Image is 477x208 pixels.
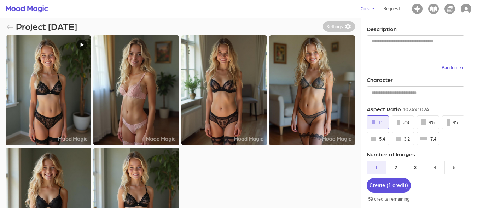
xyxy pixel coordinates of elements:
[16,21,77,32] h1: Project [DATE]
[442,5,458,11] a: Library
[412,4,423,14] img: Icon
[442,1,458,16] button: Icon
[396,135,410,143] div: 3:2
[181,35,267,145] img: 04 - Project 2025-08-21
[392,115,414,129] button: 2:3
[425,5,442,11] a: Characters
[458,1,474,16] button: Icon
[420,135,436,143] div: 7:4
[367,106,402,115] h3: Aspect Ratio
[367,26,397,35] h3: Description
[367,115,389,129] button: 1:1
[425,1,442,16] button: Icon
[442,115,464,129] button: 4:7
[371,135,385,143] div: 5:4
[6,5,48,12] img: logo
[367,178,411,193] button: Create (1 credit)
[447,118,459,126] div: 4:7
[402,106,429,115] h3: 1024x1024
[425,161,445,174] button: 4
[367,132,389,146] button: 5:4
[392,132,414,146] button: 3:2
[372,118,384,126] div: 1:1
[461,4,471,14] img: Icon
[269,35,355,145] img: 04 - Project 2025-08-21
[367,77,393,86] h3: Character
[417,132,439,146] button: 7:4
[93,35,179,145] img: 06 - Project 2025-08-21
[361,5,374,12] p: Create
[444,4,455,14] img: Icon
[386,161,406,174] button: 2
[421,118,435,126] div: 4:5
[442,64,464,71] p: Randomize
[367,193,411,203] p: 59 credits remaining
[367,161,386,174] button: 1
[417,115,439,129] button: 4:5
[444,161,464,174] button: 5
[409,1,425,16] button: Icon
[323,21,355,32] button: Settings
[406,161,425,174] button: 3
[6,35,91,145] img: 07 - Project 2025-08-21
[370,180,408,190] div: Create ( 1 credit )
[383,5,400,12] p: Request
[428,4,439,14] img: Icon
[409,5,425,11] a: Projects
[367,151,464,161] h3: Number of Images
[397,118,409,126] div: 2:3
